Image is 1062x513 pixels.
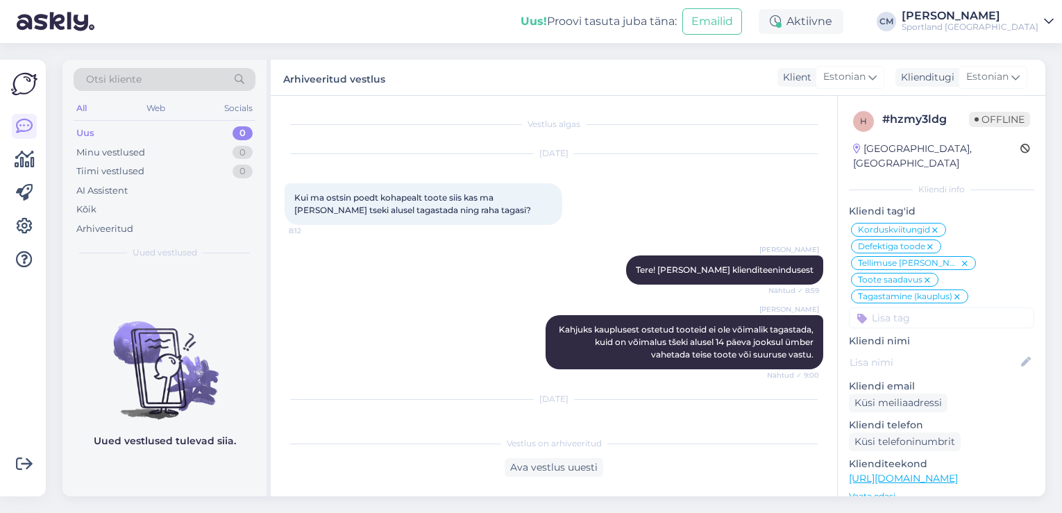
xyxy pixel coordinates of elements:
div: Web [144,99,168,117]
div: Küsi meiliaadressi [849,394,947,412]
button: Emailid [682,8,742,35]
div: [DATE] [285,393,823,405]
span: Korduskviitungid [858,226,930,234]
span: Estonian [966,69,1009,85]
span: Tere! [PERSON_NAME] klienditeenindusest [636,264,814,275]
span: Nähtud ✓ 9:00 [767,370,819,380]
span: [PERSON_NAME] [759,244,819,255]
div: Ava vestlus uuesti [505,458,603,477]
div: Küsi telefoninumbrit [849,432,961,451]
p: Kliendi email [849,379,1034,394]
span: Otsi kliente [86,72,142,87]
span: Uued vestlused [133,246,197,259]
div: CM [877,12,896,31]
input: Lisa tag [849,308,1034,328]
div: AI Assistent [76,184,128,198]
div: Socials [221,99,255,117]
div: [PERSON_NAME] [902,10,1038,22]
span: Offline [969,112,1030,127]
div: Kõik [76,203,96,217]
b: Uus! [521,15,547,28]
div: Kliendi info [849,183,1034,196]
p: Klienditeekond [849,457,1034,471]
span: 8:12 [289,226,341,236]
span: [PERSON_NAME] [759,304,819,314]
div: Aktiivne [759,9,843,34]
span: h [860,116,867,126]
div: # hzmy3ldg [882,111,969,128]
div: Proovi tasuta juba täna: [521,13,677,30]
div: 0 [233,126,253,140]
span: Kui ma ostsin poedt kohapealt toote siis kas ma [PERSON_NAME] tseki alusel tagastada ning raha ta... [294,192,531,215]
div: All [74,99,90,117]
div: Tiimi vestlused [76,165,144,178]
span: Toote saadavus [858,276,922,284]
span: Defektiga toode [858,242,925,251]
p: Uued vestlused tulevad siia. [94,434,236,448]
div: Uus [76,126,94,140]
div: Arhiveeritud [76,222,133,236]
span: Kahjuks kauplusest ostetud tooteid ei ole võimalik tagastada, kuid on võimalus tšeki alusel 14 pä... [559,324,816,360]
span: Tagastamine (kauplus) [858,292,952,301]
div: Klient [777,70,811,85]
div: Vestlus algas [285,118,823,131]
div: Klienditugi [895,70,954,85]
p: Kliendi nimi [849,334,1034,348]
div: [GEOGRAPHIC_DATA], [GEOGRAPHIC_DATA] [853,142,1020,171]
p: Kliendi tag'id [849,204,1034,219]
input: Lisa nimi [850,355,1018,370]
a: [URL][DOMAIN_NAME] [849,472,958,485]
div: 0 [233,146,253,160]
div: Minu vestlused [76,146,145,160]
img: Askly Logo [11,71,37,97]
span: Tellimuse [PERSON_NAME] info [858,259,960,267]
span: Estonian [823,69,866,85]
p: Vaata edasi ... [849,490,1034,503]
label: Arhiveeritud vestlus [283,68,385,87]
div: [DATE] [285,147,823,160]
span: Nähtud ✓ 8:59 [767,285,819,296]
img: No chats [62,296,267,421]
div: Sportland [GEOGRAPHIC_DATA] [902,22,1038,33]
a: [PERSON_NAME]Sportland [GEOGRAPHIC_DATA] [902,10,1054,33]
p: Kliendi telefon [849,418,1034,432]
div: 0 [233,165,253,178]
span: Vestlus on arhiveeritud [507,437,602,450]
